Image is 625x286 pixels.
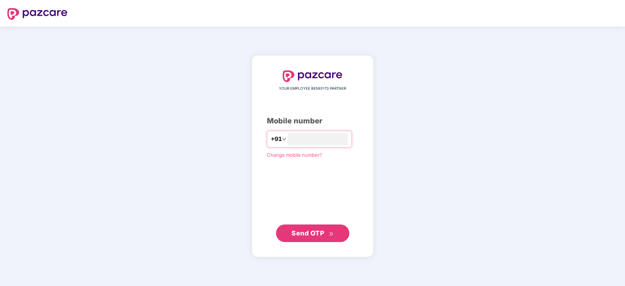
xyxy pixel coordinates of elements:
button: Send OTPdouble-right [276,224,349,242]
span: +91 [271,134,282,144]
span: Send OTP [291,229,324,237]
span: YOUR EMPLOYEE BENEFITS PARTNER [279,86,346,92]
span: down [282,137,286,141]
a: Change mobile number? [267,152,322,158]
img: logo [283,70,343,82]
span: double-right [329,231,334,236]
div: Mobile number [267,115,359,127]
img: logo [7,8,67,20]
